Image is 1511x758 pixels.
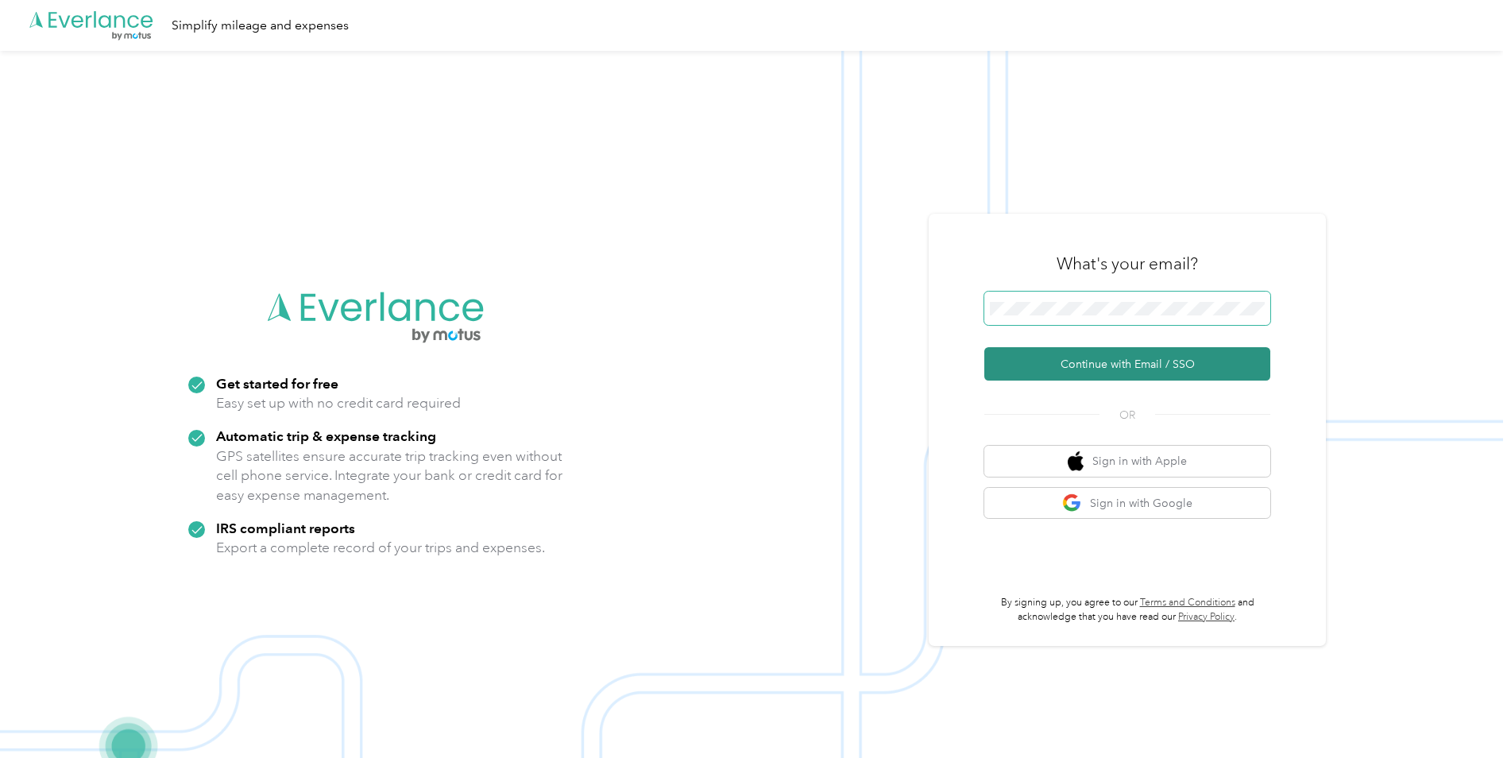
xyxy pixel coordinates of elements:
[984,446,1270,477] button: apple logoSign in with Apple
[984,488,1270,519] button: google logoSign in with Google
[1062,493,1082,513] img: google logo
[216,375,338,392] strong: Get started for free
[216,427,436,444] strong: Automatic trip & expense tracking
[1140,597,1235,609] a: Terms and Conditions
[1178,611,1235,623] a: Privacy Policy
[1068,451,1084,471] img: apple logo
[216,520,355,536] strong: IRS compliant reports
[172,16,349,36] div: Simplify mileage and expenses
[1099,407,1155,423] span: OR
[984,347,1270,381] button: Continue with Email / SSO
[216,538,545,558] p: Export a complete record of your trips and expenses.
[984,596,1270,624] p: By signing up, you agree to our and acknowledge that you have read our .
[216,393,461,413] p: Easy set up with no credit card required
[216,447,563,505] p: GPS satellites ensure accurate trip tracking even without cell phone service. Integrate your bank...
[1057,253,1198,275] h3: What's your email?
